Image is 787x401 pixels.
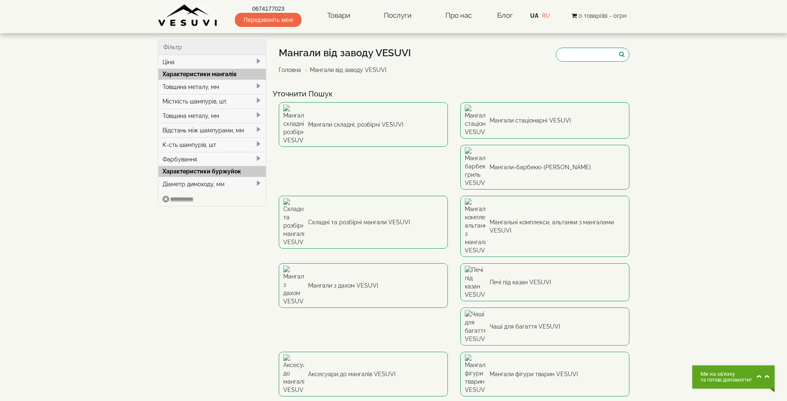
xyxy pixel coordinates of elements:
span: та готові допомогти! [701,377,751,383]
a: Послуги [376,6,420,25]
h4: Уточнити Пошук [273,90,636,98]
img: Чаші для багаття VESUVI [465,310,486,343]
div: Фільтр [158,40,266,55]
img: Мангальні комплекси, альтанки з мангалами VESUVI [465,198,486,255]
img: Мангали стаціонарні VESUVI [465,105,486,136]
a: Мангали з дахом VESUVI Мангали з дахом VESUVI [279,263,448,308]
a: Про нас [437,6,480,25]
div: Діаметр димоходу, мм [158,177,266,191]
img: Завод VESUVI [158,4,218,27]
button: 0 товар(ів) - 0грн [569,11,629,20]
span: 0 товар(ів) - 0грн [579,12,627,19]
a: Складні та розбірні мангали VESUVI Складні та розбірні мангали VESUVI [279,196,448,249]
div: Ціна [158,55,266,69]
img: Мангали-барбекю-гриль VESUVI [465,147,486,187]
div: Характеристики мангалів [158,69,266,79]
a: Мангали складні, розбірні VESUVI Мангали складні, розбірні VESUVI [279,102,448,147]
img: Мангали складні, розбірні VESUVI [283,105,304,144]
a: Мангали-барбекю-гриль VESUVI Мангали-барбекю-[PERSON_NAME] [460,145,629,190]
div: Товщина металу, мм [158,108,266,123]
div: Фарбування [158,152,266,166]
span: Передзвоніть мені [235,13,301,27]
a: Мангальні комплекси, альтанки з мангалами VESUVI Мангальні комплекси, альтанки з мангалами VESUVI [460,196,629,257]
div: Товщина металу, мм [158,79,266,94]
img: Складні та розбірні мангали VESUVI [283,198,304,246]
div: К-сть шампурів, шт [158,137,266,152]
a: Мангали фігури тварин VESUVI Мангали фігури тварин VESUVI [460,352,629,396]
div: Місткість шампурів, шт. [158,94,266,108]
a: Головна [279,67,301,73]
h1: Мангали від заводу VESUVI [279,48,411,58]
a: Товари [319,6,359,25]
div: Відстань між шампурами, мм [158,123,266,137]
img: Печі під казан VESUVI [465,266,486,299]
button: Chat button [692,365,775,389]
a: Аксесуари до мангалів VESUVI Аксесуари до мангалів VESUVI [279,352,448,396]
a: UA [530,12,538,19]
a: RU [542,12,550,19]
a: Печі під казан VESUVI Печі під казан VESUVI [460,263,629,301]
img: Аксесуари до мангалів VESUVI [283,354,304,394]
img: Мангали з дахом VESUVI [283,266,304,305]
li: Мангали від заводу VESUVI [303,66,386,74]
a: 0674177023 [235,5,301,13]
span: Ми на зв'язку [701,371,751,377]
a: Мангали стаціонарні VESUVI Мангали стаціонарні VESUVI [460,102,629,139]
div: Характеристики буржуйок [158,166,266,177]
a: Блог [497,11,513,19]
img: Мангали фігури тварин VESUVI [465,354,486,394]
a: Чаші для багаття VESUVI Чаші для багаття VESUVI [460,307,629,346]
